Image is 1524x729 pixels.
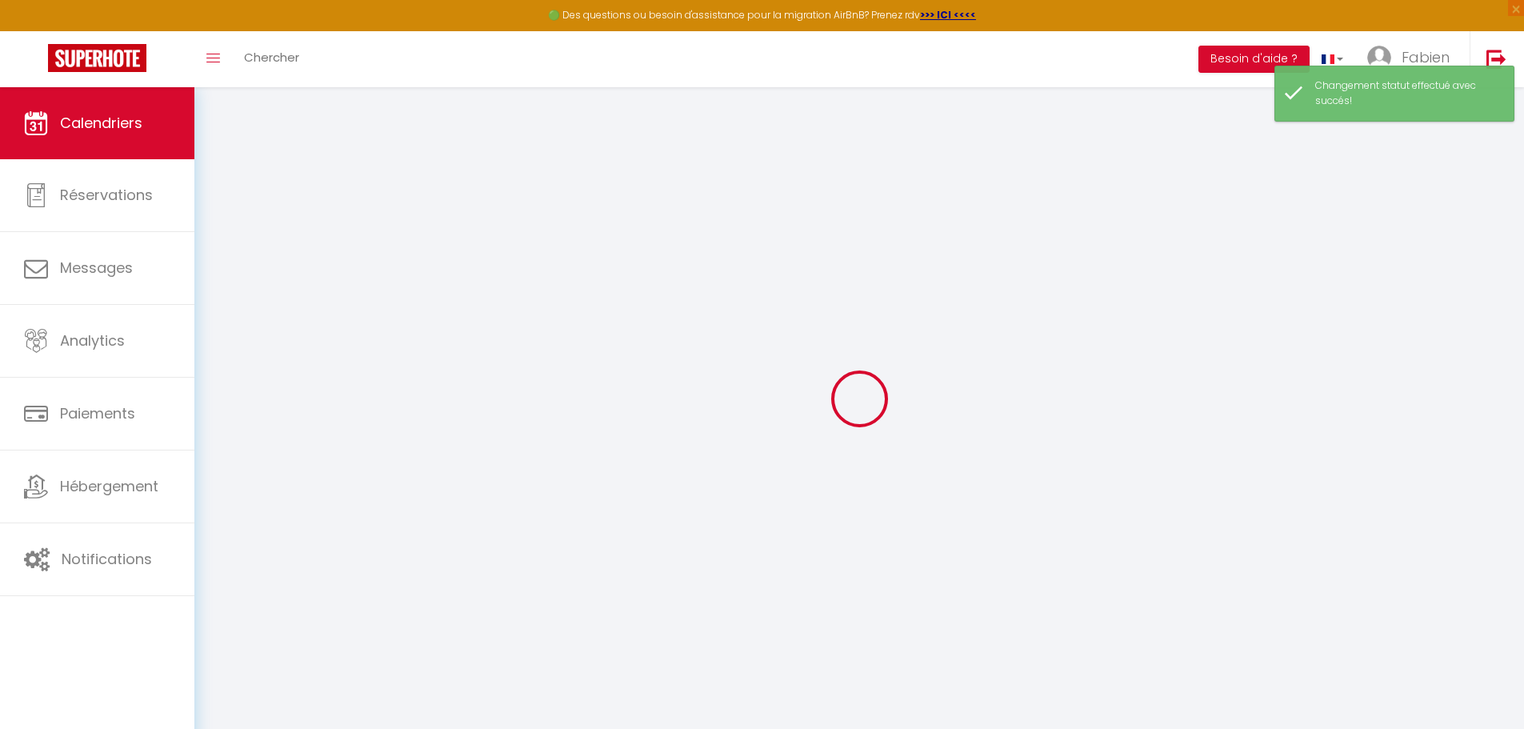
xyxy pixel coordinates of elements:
span: Calendriers [60,113,142,133]
div: Changement statut effectué avec succés! [1315,78,1498,109]
button: Besoin d'aide ? [1198,46,1310,73]
span: Réservations [60,185,153,205]
span: Fabien [1402,47,1450,67]
a: Chercher [232,31,311,87]
span: Notifications [62,549,152,569]
img: ... [1367,46,1391,70]
span: Hébergement [60,476,158,496]
img: Super Booking [48,44,146,72]
a: >>> ICI <<<< [920,8,976,22]
span: Chercher [244,49,299,66]
img: logout [1486,49,1506,69]
span: Analytics [60,330,125,350]
span: Messages [60,258,133,278]
span: Paiements [60,403,135,423]
a: ... Fabien [1355,31,1470,87]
